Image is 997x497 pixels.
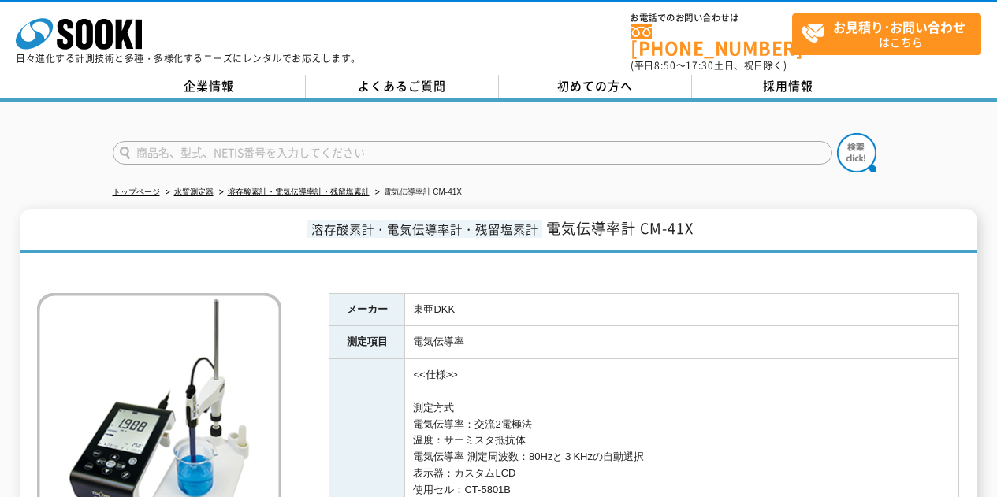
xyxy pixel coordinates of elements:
a: お見積り･お問い合わせはこちら [792,13,981,55]
strong: お見積り･お問い合わせ [833,17,965,36]
td: 電気伝導率 [405,326,959,359]
li: 電気伝導率計 CM-41X [372,184,462,201]
th: メーカー [329,293,405,326]
span: お電話でのお問い合わせは [631,13,792,23]
a: 初めての方へ [499,75,692,98]
input: 商品名、型式、NETIS番号を入力してください [113,141,832,165]
img: btn_search.png [837,133,876,172]
span: 17:30 [686,58,714,72]
span: はこちら [801,14,980,54]
a: 採用情報 [692,75,885,98]
span: 電気伝導率計 CM-41X [546,217,694,239]
a: よくあるご質問 [306,75,499,98]
span: (平日 ～ 土日、祝日除く) [631,58,787,72]
a: トップページ [113,187,160,196]
span: 溶存酸素計・電気伝導率計・残留塩素計 [307,220,542,238]
a: 企業情報 [113,75,306,98]
td: 東亜DKK [405,293,959,326]
th: 測定項目 [329,326,405,359]
a: 溶存酸素計・電気伝導率計・残留塩素計 [228,187,370,196]
span: 8:50 [654,58,676,72]
p: 日々進化する計測技術と多種・多様化するニーズにレンタルでお応えします。 [16,54,361,63]
span: 初めての方へ [557,77,633,95]
a: 水質測定器 [174,187,214,196]
a: [PHONE_NUMBER] [631,24,792,57]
